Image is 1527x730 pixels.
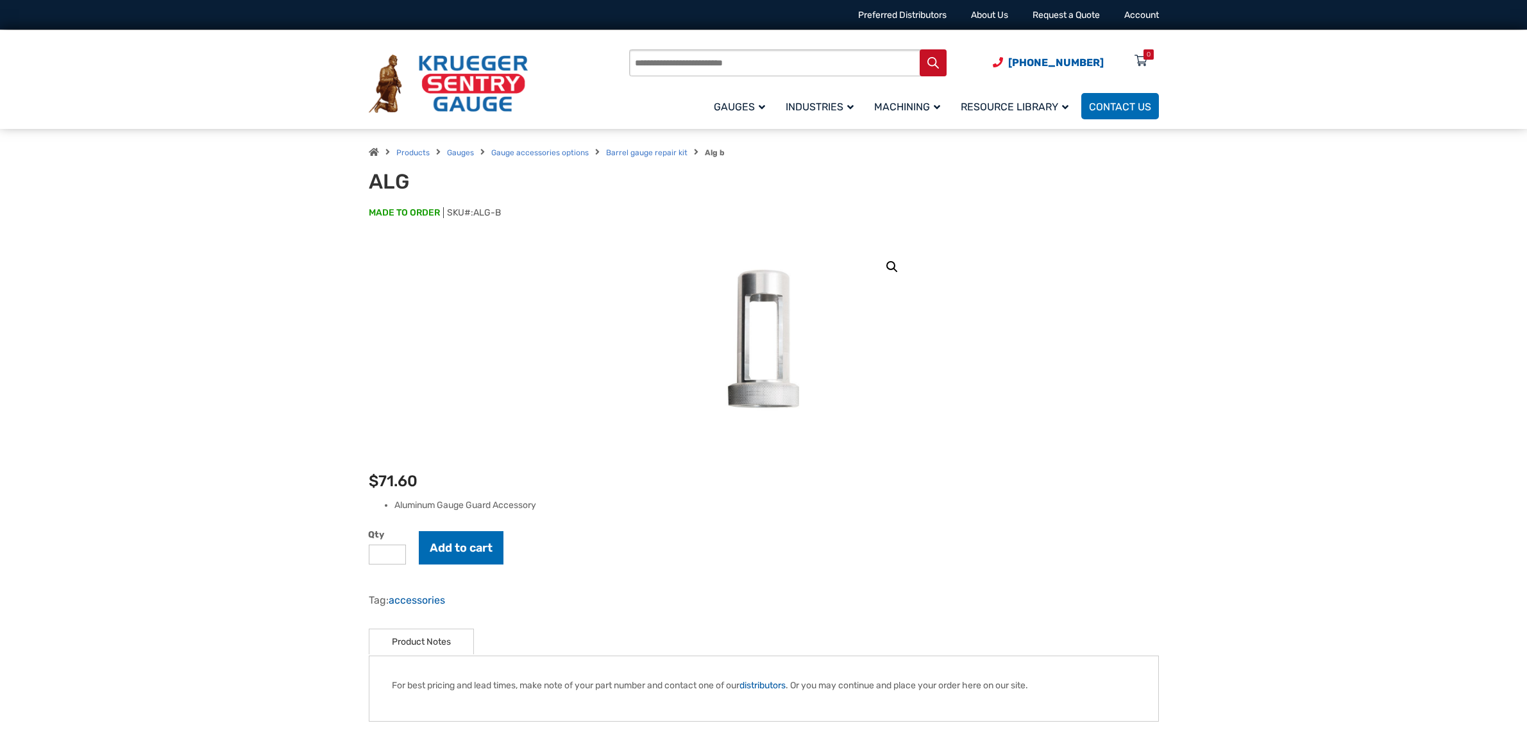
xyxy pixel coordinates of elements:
span: Machining [874,101,940,113]
bdi: 71.60 [369,472,418,490]
p: For best pricing and lead times, make note of your part number and contact one of our . Or you ma... [392,679,1136,692]
button: Add to cart [419,531,503,564]
a: Barrel gauge repair kit [606,148,688,157]
span: $ [369,472,378,490]
div: 0 [1147,49,1151,60]
a: Industries [778,91,866,121]
span: Tag: [369,594,445,606]
a: Preferred Distributors [858,10,947,21]
img: Krueger Sentry Gauge [369,55,528,114]
span: Industries [786,101,854,113]
img: ALG-OF [668,245,860,437]
a: Gauges [447,148,474,157]
a: distributors [739,680,786,691]
input: Product quantity [369,545,406,564]
a: View full-screen image gallery [881,255,904,278]
li: Aluminum Gauge Guard Accessory [394,499,1159,512]
span: ALG-B [473,207,501,218]
span: Resource Library [961,101,1068,113]
h1: ALG [369,169,685,194]
a: Product Notes [392,629,451,654]
a: Gauges [706,91,778,121]
a: About Us [971,10,1008,21]
strong: Alg b [705,148,725,157]
span: SKU#: [443,207,501,218]
a: Request a Quote [1033,10,1100,21]
a: Account [1124,10,1159,21]
span: Gauges [714,101,765,113]
span: MADE TO ORDER [369,207,440,219]
a: Machining [866,91,953,121]
a: Gauge accessories options [491,148,589,157]
span: Contact Us [1089,101,1151,113]
a: accessories [389,594,445,606]
a: Contact Us [1081,93,1159,119]
a: Resource Library [953,91,1081,121]
span: [PHONE_NUMBER] [1008,56,1104,69]
a: Phone Number (920) 434-8860 [993,55,1104,71]
a: Products [396,148,430,157]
